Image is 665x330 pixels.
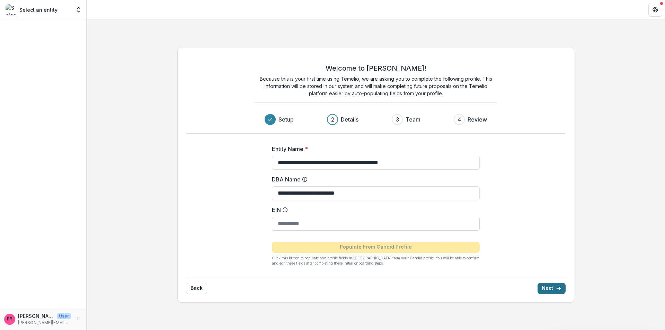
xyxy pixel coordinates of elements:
[74,315,82,323] button: More
[255,75,497,97] p: Because this is your first time using Temelio, we are asking you to complete the following profil...
[396,115,399,124] div: 3
[341,115,358,124] h3: Details
[272,175,476,184] label: DBA Name
[18,320,71,326] p: [PERSON_NAME][EMAIL_ADDRESS][DOMAIN_NAME]
[272,256,480,266] p: Click this button to populate core profile fields in [GEOGRAPHIC_DATA] from your Candid profile. ...
[272,242,480,253] button: Populate From Candid Profile
[331,115,334,124] div: 2
[648,3,662,17] button: Get Help
[74,3,83,17] button: Open entity switcher
[272,145,476,153] label: Entity Name
[18,312,54,320] p: [PERSON_NAME]
[278,115,294,124] h3: Setup
[186,283,207,294] button: Back
[19,6,57,14] p: Select an entity
[538,283,566,294] button: Next
[326,64,426,72] h2: Welcome to [PERSON_NAME]!
[265,114,487,125] div: Progress
[272,206,476,214] label: EIN
[6,4,17,15] img: Select an entity
[57,313,71,319] p: User
[7,317,12,321] div: Reece Bester
[458,115,461,124] div: 4
[406,115,420,124] h3: Team
[468,115,487,124] h3: Review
